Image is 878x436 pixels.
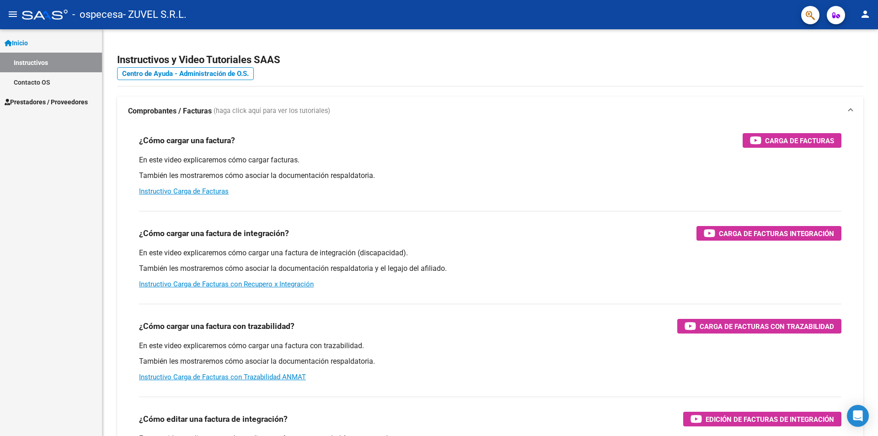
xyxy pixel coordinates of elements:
[123,5,187,25] span: - ZUVEL S.R.L.
[139,320,294,333] h3: ¿Cómo cargar una factura con trazabilidad?
[139,264,841,274] p: También les mostraremos cómo asociar la documentación respaldatoria y el legajo del afiliado.
[117,67,254,80] a: Centro de Ayuda - Administración de O.S.
[860,9,871,20] mat-icon: person
[677,319,841,334] button: Carga de Facturas con Trazabilidad
[847,405,869,427] div: Open Intercom Messenger
[117,51,863,69] h2: Instructivos y Video Tutoriales SAAS
[743,133,841,148] button: Carga de Facturas
[139,413,288,425] h3: ¿Cómo editar una factura de integración?
[128,106,212,116] strong: Comprobantes / Facturas
[214,106,330,116] span: (haga click aquí para ver los tutoriales)
[72,5,123,25] span: - ospecesa
[117,97,863,126] mat-expansion-panel-header: Comprobantes / Facturas (haga click aquí para ver los tutoriales)
[5,38,28,48] span: Inicio
[696,226,841,241] button: Carga de Facturas Integración
[765,135,834,146] span: Carga de Facturas
[139,171,841,181] p: También les mostraremos cómo asociar la documentación respaldatoria.
[5,97,88,107] span: Prestadores / Proveedores
[700,321,834,332] span: Carga de Facturas con Trazabilidad
[139,356,841,366] p: También les mostraremos cómo asociar la documentación respaldatoria.
[139,341,841,351] p: En este video explicaremos cómo cargar una factura con trazabilidad.
[139,373,306,381] a: Instructivo Carga de Facturas con Trazabilidad ANMAT
[139,280,314,288] a: Instructivo Carga de Facturas con Recupero x Integración
[139,155,841,165] p: En este video explicaremos cómo cargar facturas.
[7,9,18,20] mat-icon: menu
[139,134,235,147] h3: ¿Cómo cargar una factura?
[139,227,289,240] h3: ¿Cómo cargar una factura de integración?
[139,248,841,258] p: En este video explicaremos cómo cargar una factura de integración (discapacidad).
[683,412,841,426] button: Edición de Facturas de integración
[139,187,229,195] a: Instructivo Carga de Facturas
[719,228,834,239] span: Carga de Facturas Integración
[706,414,834,425] span: Edición de Facturas de integración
